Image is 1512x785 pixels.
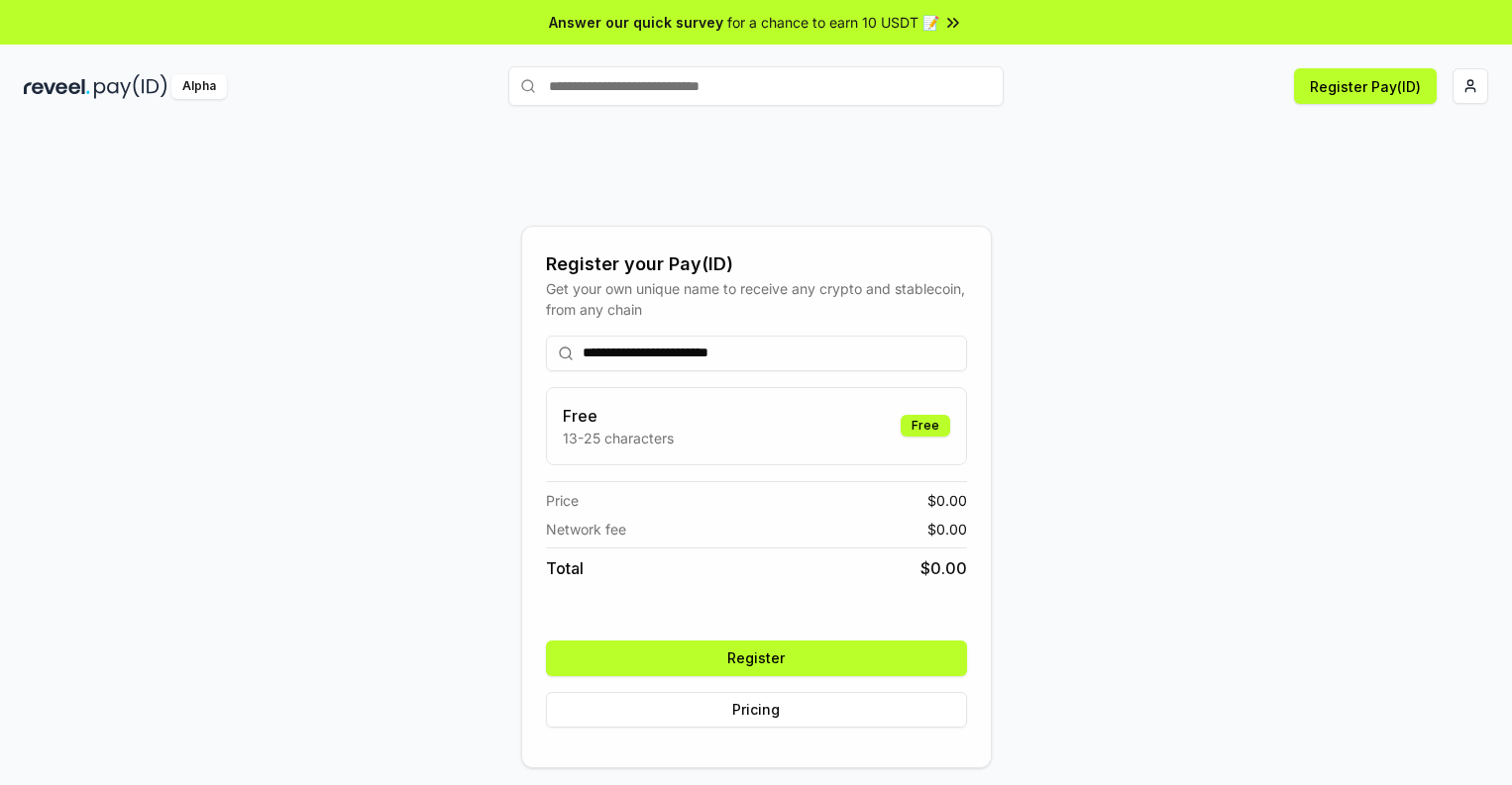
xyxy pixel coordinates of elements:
[24,74,90,99] img: reveel_dark
[1294,68,1437,104] button: Register Pay(ID)
[563,404,674,428] h3: Free
[901,415,950,437] div: Free
[927,519,967,540] span: $ 0.00
[727,12,939,33] span: for a chance to earn 10 USDT 📝
[546,640,967,676] button: Register
[94,74,167,99] img: pay_id
[546,692,967,728] button: Pricing
[920,556,967,580] span: $ 0.00
[171,74,227,99] div: Alpha
[546,519,626,540] span: Network fee
[549,12,723,33] span: Answer our quick survey
[546,278,967,320] div: Get your own unique name to receive any crypto and stablecoin, from any chain
[546,490,579,511] span: Price
[546,250,967,278] div: Register your Pay(ID)
[927,490,967,511] span: $ 0.00
[563,428,674,448] p: 13-25 characters
[546,556,584,580] span: Total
